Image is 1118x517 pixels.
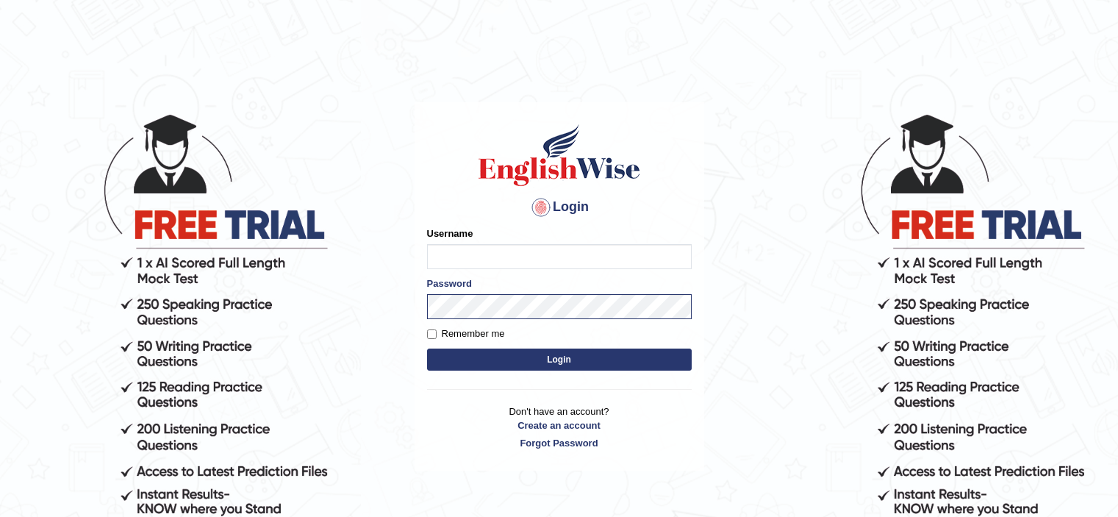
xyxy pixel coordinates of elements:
[427,436,692,450] a: Forgot Password
[427,327,505,341] label: Remember me
[427,349,692,371] button: Login
[476,122,643,188] img: Logo of English Wise sign in for intelligent practice with AI
[427,404,692,450] p: Don't have an account?
[427,418,692,432] a: Create an account
[427,196,692,219] h4: Login
[427,227,473,240] label: Username
[427,329,437,339] input: Remember me
[427,277,472,290] label: Password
